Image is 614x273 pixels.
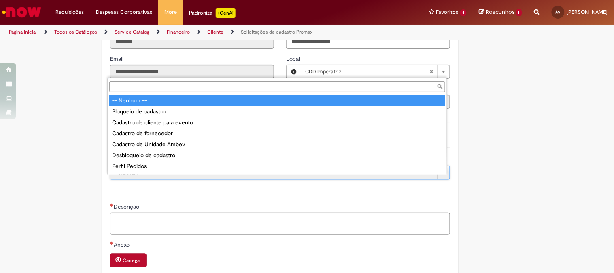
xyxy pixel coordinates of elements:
[109,106,445,117] div: Bloqueio de cadastro
[109,150,445,161] div: Desbloqueio de cadastro
[109,172,445,183] div: Reativação de Cadastro de Clientes Promax
[108,94,447,175] ul: Tipo de solicitação
[109,139,445,150] div: Cadastro de Unidade Ambev
[109,95,445,106] div: -- Nenhum --
[109,161,445,172] div: Perfil Pedidos
[109,117,445,128] div: Cadastro de cliente para evento
[109,128,445,139] div: Cadastro de fornecedor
